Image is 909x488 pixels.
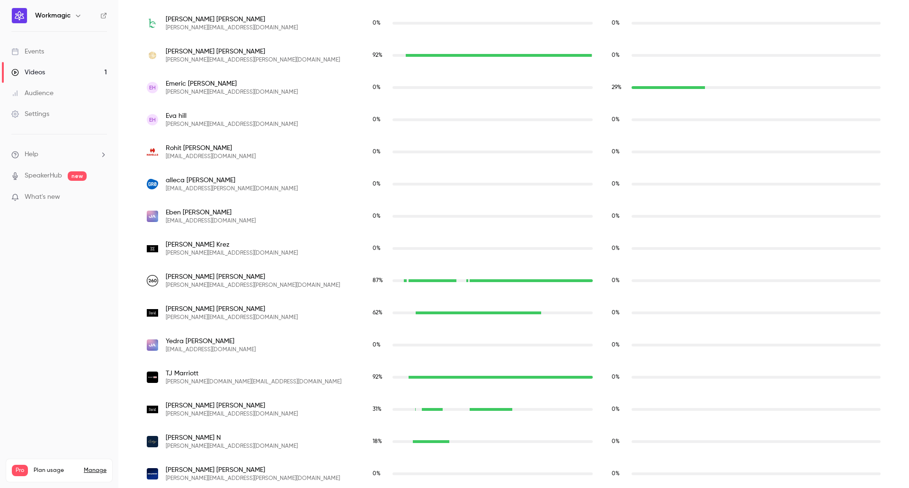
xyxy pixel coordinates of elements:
[166,89,298,96] span: [PERSON_NAME][EMAIL_ADDRESS][DOMAIN_NAME]
[612,53,620,58] span: 0 %
[373,19,388,27] span: Live watch time
[373,374,383,380] span: 92 %
[137,136,890,168] div: rohit.kapoor@havells.com
[612,246,620,251] span: 0 %
[166,111,298,121] span: Eva hill
[612,51,627,60] span: Replay watch time
[11,109,49,119] div: Settings
[373,471,381,477] span: 0 %
[166,217,256,225] span: [EMAIL_ADDRESS][DOMAIN_NAME]
[147,406,158,413] img: davidprotein.com
[373,51,388,60] span: Live watch time
[612,276,627,285] span: Replay watch time
[11,47,44,56] div: Events
[12,465,28,476] span: Pro
[35,11,71,20] h6: Workmagic
[612,439,620,444] span: 0 %
[373,310,383,316] span: 62 %
[147,372,158,383] img: fastg8.com
[373,83,388,92] span: Live watch time
[612,373,627,382] span: Replay watch time
[25,150,38,160] span: Help
[612,115,627,124] span: Replay watch time
[147,146,158,158] img: havells.com
[612,117,620,123] span: 0 %
[137,168,890,200] div: alleca.kerker@gr0.com
[612,212,627,221] span: Replay watch time
[373,439,382,444] span: 18 %
[373,373,388,382] span: Live watch time
[612,85,622,90] span: 29 %
[11,150,107,160] li: help-dropdown-opener
[147,18,158,29] img: beautybyearth.com
[373,117,381,123] span: 0 %
[147,245,158,252] img: omnana.com
[373,212,388,221] span: Live watch time
[373,148,388,156] span: Live watch time
[166,121,298,128] span: [PERSON_NAME][EMAIL_ADDRESS][DOMAIN_NAME]
[373,53,383,58] span: 92 %
[612,181,620,187] span: 0 %
[149,83,156,92] span: EH
[147,339,158,351] img: open.store
[147,309,158,317] img: davidprotein.com
[166,240,298,249] span: [PERSON_NAME] Krez
[166,410,298,418] span: [PERSON_NAME][EMAIL_ADDRESS][DOMAIN_NAME]
[166,282,340,289] span: [PERSON_NAME][EMAIL_ADDRESS][PERSON_NAME][DOMAIN_NAME]
[11,89,53,98] div: Audience
[612,471,620,477] span: 0 %
[373,181,381,187] span: 0 %
[166,208,256,217] span: Eben [PERSON_NAME]
[137,232,890,265] div: david@omnana.com
[137,104,890,136] div: eva@joinwatchman.com
[166,314,298,321] span: [PERSON_NAME][EMAIL_ADDRESS][DOMAIN_NAME]
[612,407,620,412] span: 0 %
[166,24,298,32] span: [PERSON_NAME][EMAIL_ADDRESS][DOMAIN_NAME]
[137,200,890,232] div: eben@open.store
[612,149,620,155] span: 0 %
[137,393,890,426] div: gavin@davidprotein.com
[373,278,383,284] span: 87 %
[166,443,298,450] span: [PERSON_NAME][EMAIL_ADDRESS][DOMAIN_NAME]
[137,39,890,71] div: marc.gutierrez@kindredbravely.com
[166,79,298,89] span: Emeric [PERSON_NAME]
[612,180,627,188] span: Replay watch time
[137,329,890,361] div: yedra@open.store
[11,68,45,77] div: Videos
[25,192,60,202] span: What's new
[612,148,627,156] span: Replay watch time
[166,475,340,482] span: [PERSON_NAME][EMAIL_ADDRESS][PERSON_NAME][DOMAIN_NAME]
[373,341,388,349] span: Live watch time
[166,304,298,314] span: [PERSON_NAME] [PERSON_NAME]
[612,213,620,219] span: 0 %
[166,143,256,153] span: Rohit [PERSON_NAME]
[68,171,87,181] span: new
[612,405,627,414] span: Replay watch time
[612,374,620,380] span: 0 %
[137,71,890,104] div: emeric@harneyteas.com
[147,275,158,286] img: 260samplesale.com
[612,342,620,348] span: 0 %
[373,407,382,412] span: 31 %
[612,83,627,92] span: Replay watch time
[612,341,627,349] span: Replay watch time
[147,50,158,61] img: kindredbravely.com
[137,361,890,393] div: thomas.marriott@fastg8.com
[149,115,156,124] span: Eh
[612,437,627,446] span: Replay watch time
[612,19,627,27] span: Replay watch time
[166,337,256,346] span: Yedra [PERSON_NAME]
[166,378,341,386] span: [PERSON_NAME][DOMAIN_NAME][EMAIL_ADDRESS][DOMAIN_NAME]
[373,244,388,253] span: Live watch time
[84,467,107,474] a: Manage
[373,20,381,26] span: 0 %
[373,276,388,285] span: Live watch time
[166,15,298,24] span: [PERSON_NAME] [PERSON_NAME]
[612,470,627,478] span: Replay watch time
[373,213,381,219] span: 0 %
[147,211,158,222] img: open.store
[612,278,620,284] span: 0 %
[166,433,298,443] span: [PERSON_NAME] N
[137,297,890,329] div: adele@davidprotein.com
[373,180,388,188] span: Live watch time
